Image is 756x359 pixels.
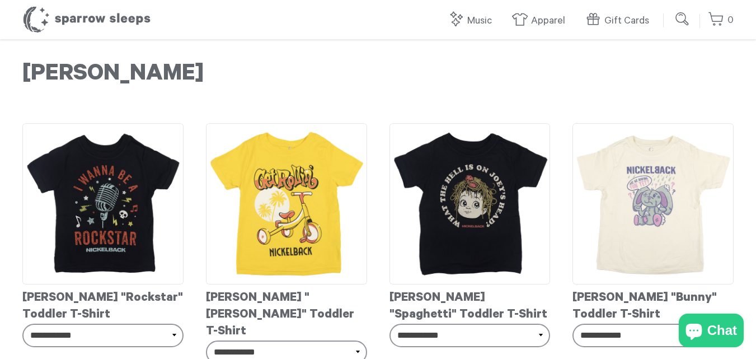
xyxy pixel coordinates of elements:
[22,123,184,285] img: Nickelback-RockstarToddlerT-shirt_grande.jpg
[708,8,734,32] a: 0
[448,9,497,33] a: Music
[675,314,747,350] inbox-online-store-chat: Shopify online store chat
[585,9,655,33] a: Gift Cards
[206,123,367,285] img: Nickelback-GetRollinToddlerT-shirt_grande.jpg
[511,9,571,33] a: Apparel
[389,123,551,285] img: Nickelback-JoeysHeadToddlerT-shirt_grande.jpg
[389,285,551,324] div: [PERSON_NAME] "Spaghetti" Toddler T-Shirt
[672,8,694,30] input: Submit
[572,123,734,285] img: Nickelback-ArewehavingfunyetToddlerT-shirt_grande.jpg
[22,6,151,34] h1: Sparrow Sleeps
[206,285,367,341] div: [PERSON_NAME] "[PERSON_NAME]" Toddler T-Shirt
[22,285,184,324] div: [PERSON_NAME] "Rockstar" Toddler T-Shirt
[22,62,734,90] h1: [PERSON_NAME]
[572,285,734,324] div: [PERSON_NAME] "Bunny" Toddler T-Shirt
